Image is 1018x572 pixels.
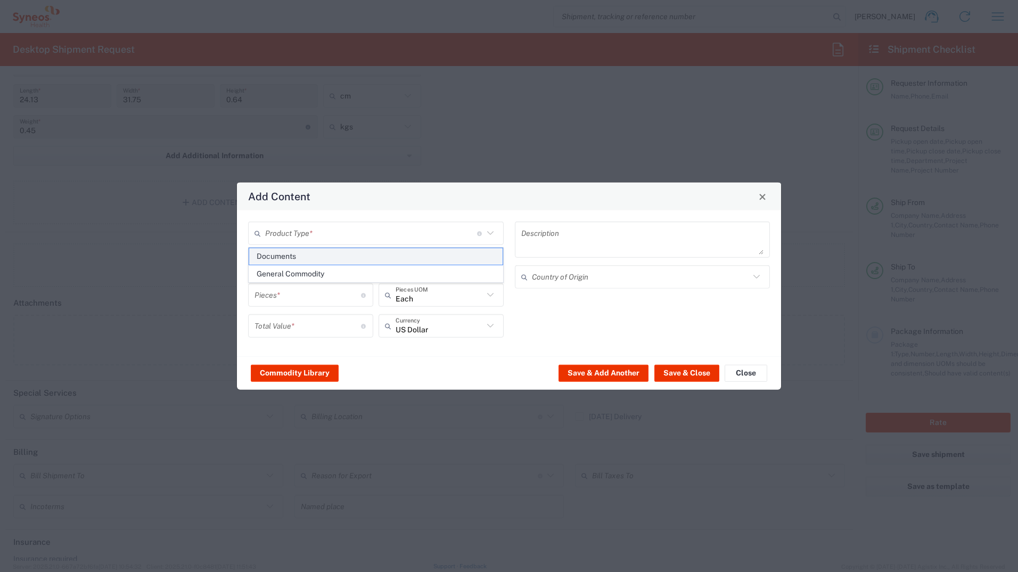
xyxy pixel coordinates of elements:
[249,266,503,282] span: General Commodity
[251,364,339,381] button: Commodity Library
[248,189,310,204] h4: Add Content
[654,364,719,381] button: Save & Close
[559,364,648,381] button: Save & Add Another
[249,248,503,265] span: Documents
[755,189,770,204] button: Close
[725,364,767,381] button: Close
